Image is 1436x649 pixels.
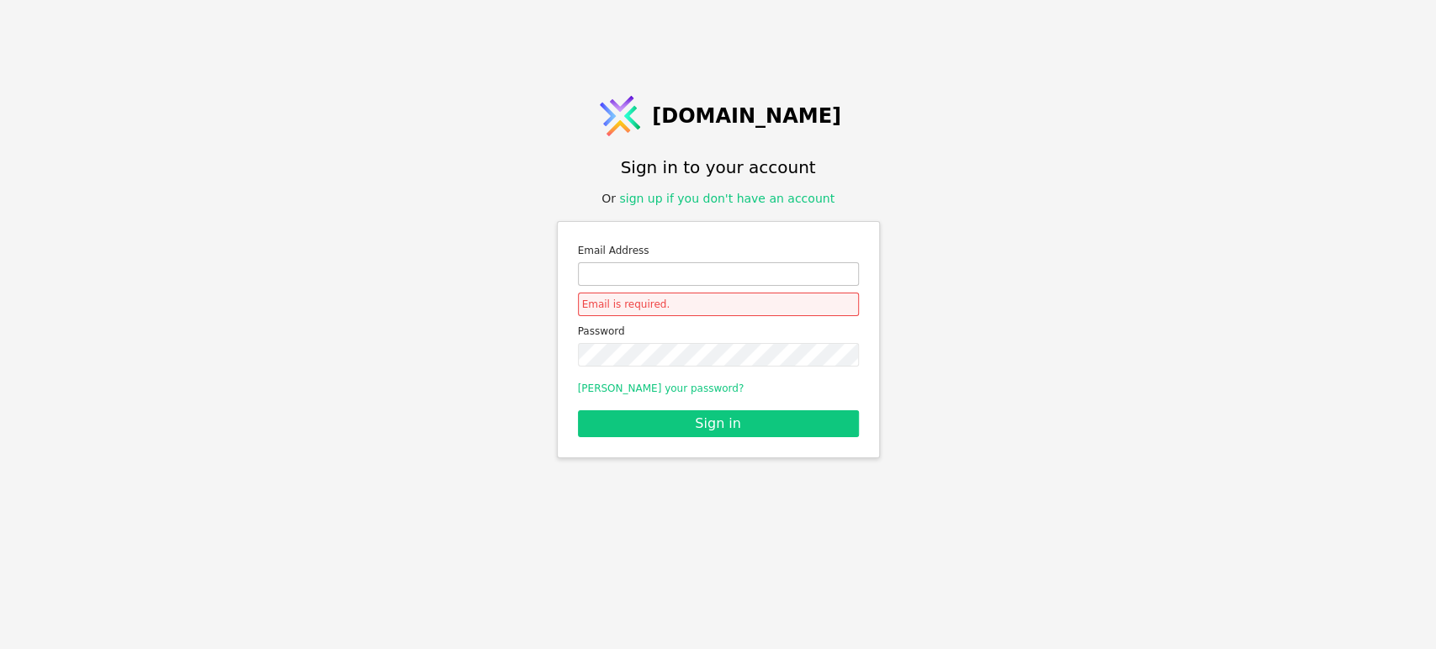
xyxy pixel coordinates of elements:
[619,192,835,205] a: sign up if you don't have an account
[578,293,859,316] div: Email is required.
[601,190,835,208] div: Or
[578,262,859,286] input: Email address
[578,323,859,340] label: Password
[652,101,841,131] span: [DOMAIN_NAME]
[578,383,744,394] a: [PERSON_NAME] your password?
[578,343,859,367] input: Password
[578,242,859,259] label: Email Address
[578,410,859,437] button: Sign in
[620,155,815,180] h1: Sign in to your account
[595,91,841,141] a: [DOMAIN_NAME]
